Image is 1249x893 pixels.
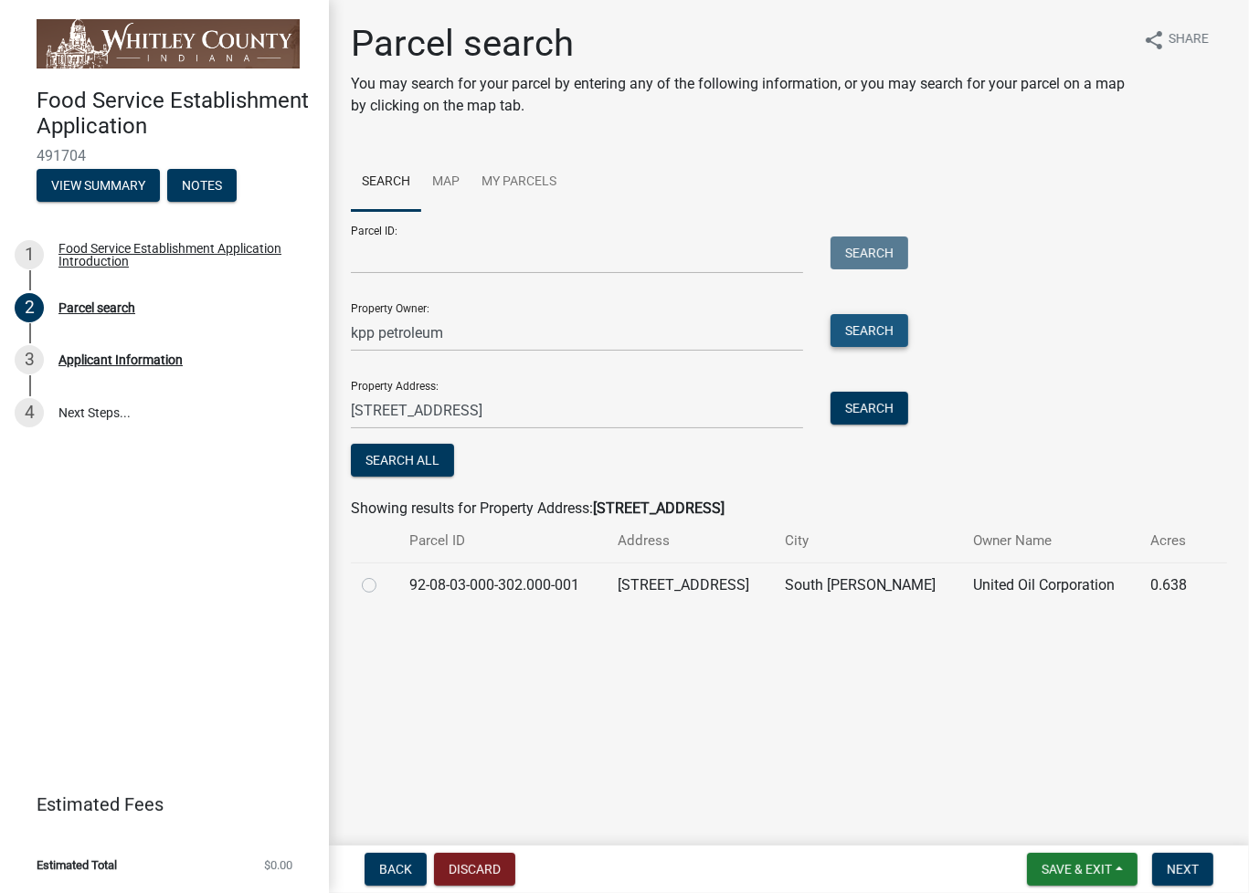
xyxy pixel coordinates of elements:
[37,147,292,164] span: 491704
[37,88,314,141] h4: Food Service Establishment Application
[264,859,292,871] span: $0.00
[471,153,567,212] a: My Parcels
[962,520,1139,562] th: Owner Name
[58,353,183,366] div: Applicant Information
[593,499,725,517] strong: [STREET_ADDRESS]
[1152,853,1213,886] button: Next
[37,179,160,194] wm-modal-confirm: Summary
[37,169,160,202] button: View Summary
[1042,862,1112,877] span: Save & Exit
[774,520,962,562] th: City
[421,153,471,212] a: Map
[607,562,773,607] td: [STREET_ADDRESS]
[831,392,908,425] button: Search
[1169,29,1209,51] span: Share
[351,153,421,212] a: Search
[15,786,300,823] a: Estimated Fees
[962,562,1139,607] td: United Oil Corporation
[351,22,1128,66] h1: Parcel search
[37,859,117,871] span: Estimated Total
[351,73,1128,117] p: You may search for your parcel by entering any of the following information, or you may search fo...
[398,520,607,562] th: Parcel ID
[379,862,412,877] span: Back
[365,853,427,886] button: Back
[774,562,962,607] td: South [PERSON_NAME]
[167,169,237,202] button: Notes
[15,293,44,322] div: 2
[831,314,908,347] button: Search
[1027,853,1138,886] button: Save & Exit
[15,240,44,269] div: 1
[1143,29,1165,51] i: share
[351,444,454,477] button: Search All
[1167,862,1199,877] span: Next
[167,179,237,194] wm-modal-confirm: Notes
[398,562,607,607] td: 92-08-03-000-302.000-001
[351,498,1227,520] div: Showing results for Property Address:
[1139,562,1203,607] td: 0.638
[1128,22,1223,58] button: shareShare
[58,242,300,268] div: Food Service Establishment Application Introduction
[607,520,773,562] th: Address
[434,853,515,886] button: Discard
[15,398,44,427] div: 4
[37,19,300,68] img: Whitley County, Indiana
[15,345,44,374] div: 3
[831,236,908,269] button: Search
[58,301,135,314] div: Parcel search
[1139,520,1203,562] th: Acres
